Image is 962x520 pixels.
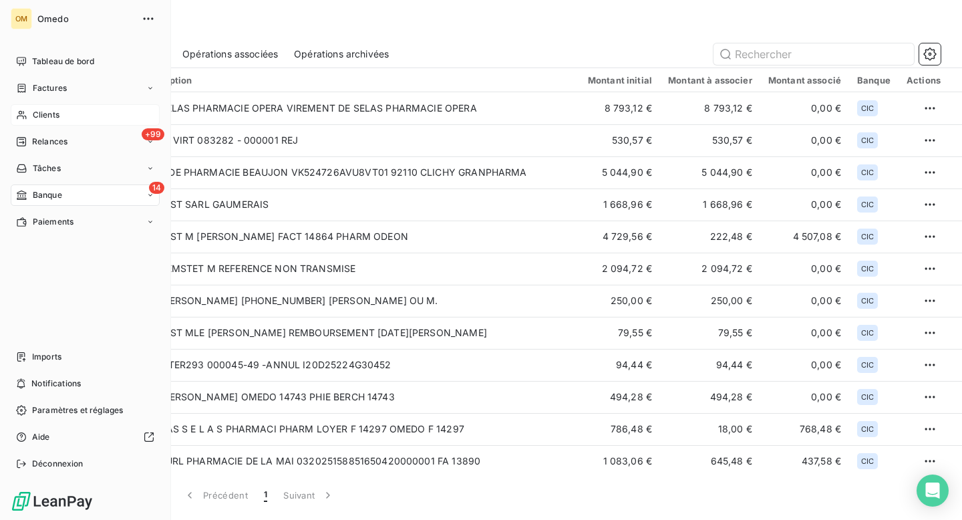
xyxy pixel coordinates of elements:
td: 0,00 € [760,188,849,221]
td: 0,00 € [760,156,849,188]
span: Opérations associées [182,47,278,61]
td: 494,28 € [660,381,760,413]
div: OM [11,8,32,29]
span: +99 [142,128,164,140]
td: 94,44 € [660,349,760,381]
td: REJET VIRT 083282 - 000001 REJ [134,124,580,156]
span: 1 [264,489,267,502]
td: 0,00 € [760,253,849,285]
div: Montant initial [588,75,652,86]
button: 1 [256,481,275,509]
td: VIR INST SARL GAUMERAIS [134,188,580,221]
span: CIC [861,329,874,337]
span: 14 [149,182,164,194]
td: 0,00 € [760,92,849,124]
span: Omedo [37,13,134,24]
td: 437,58 € [760,445,849,477]
td: 2 094,72 € [660,253,760,285]
td: 18,00 € [660,413,760,445]
span: Opérations archivées [294,47,389,61]
span: Paiements [33,216,73,228]
td: 530,57 € [660,124,760,156]
div: Banque [857,75,891,86]
span: Relances [32,136,67,148]
td: VIR INST MLE [PERSON_NAME] REMBOURSEMENT [DATE][PERSON_NAME] [134,317,580,349]
td: GRANDE PHARMACIE BEAUJON VK524726AVU8VT01 92110 CLICHY GRANPHARMA [134,156,580,188]
td: 0,00 € [760,285,849,317]
td: 250,00 € [660,285,760,317]
td: 494,28 € [580,381,660,413]
td: VIR SELAS PHARMACIE OPERA VIREMENT DE SELAS PHARMACIE OPERA [134,92,580,124]
td: 79,55 € [660,317,760,349]
span: Paramètres et réglages [32,404,123,416]
img: Logo LeanPay [11,491,94,512]
td: VIR LITER293 000045-49 -ANNUL I20D25224G30452 [134,349,580,381]
span: Imports [32,351,61,363]
td: 250,00 € [580,285,660,317]
td: 768,48 € [760,413,849,445]
td: 0,00 € [760,317,849,349]
td: 222,48 € [660,221,760,253]
td: 645,48 € [660,445,760,477]
td: 0,00 € [760,381,849,413]
div: Montant associé [768,75,841,86]
td: 1 083,06 € [580,445,660,477]
td: 5 044,90 € [580,156,660,188]
td: VIR EURL PHARMACIE DE LA MAI 032025158851650420000001 FA 13890 [134,445,580,477]
span: Tâches [33,162,61,174]
span: Déconnexion [32,458,84,470]
div: Actions [907,75,941,86]
td: 94,44 € [580,349,660,381]
span: CIC [861,297,874,305]
td: 5 044,90 € [660,156,760,188]
span: CIC [861,457,874,465]
span: Factures [33,82,67,94]
span: CIC [861,201,874,209]
span: CIC [861,104,874,112]
span: CIC [861,168,874,176]
td: VIR TEMSTET M REFERENCE NON TRANSMISE [134,253,580,285]
td: 79,55 € [580,317,660,349]
span: Aide [32,431,50,443]
span: CIC [861,136,874,144]
td: 0,00 € [760,124,849,156]
span: CIC [861,233,874,241]
td: 1 668,96 € [580,188,660,221]
button: Précédent [175,481,256,509]
td: VIR SAS S E L A S PHARMACI PHARM LOYER F 14297 OMEDO F 14297 [134,413,580,445]
div: Montant à associer [668,75,752,86]
span: Clients [33,109,59,121]
td: 4 729,56 € [580,221,660,253]
span: Notifications [31,378,81,390]
td: 786,48 € [580,413,660,445]
td: 1 668,96 € [660,188,760,221]
input: Rechercher [713,43,914,65]
div: Description [142,75,572,86]
button: Suivant [275,481,343,509]
span: CIC [861,265,874,273]
td: 8 793,12 € [580,92,660,124]
td: 530,57 € [580,124,660,156]
td: 2 094,72 € [580,253,660,285]
td: VIR INST M [PERSON_NAME] FACT 14864 PHARM ODEON [134,221,580,253]
span: Tableau de bord [32,55,94,68]
span: Banque [33,189,62,201]
td: VIR [PERSON_NAME] OMEDO 14743 PHIE BERCH 14743 [134,381,580,413]
td: 4 507,08 € [760,221,849,253]
div: Open Intercom Messenger [917,475,949,507]
span: CIC [861,361,874,369]
a: Aide [11,426,160,448]
td: 0,00 € [760,349,849,381]
td: VIR [PERSON_NAME] [PHONE_NUMBER] [PERSON_NAME] OU M. [134,285,580,317]
span: CIC [861,393,874,401]
span: CIC [861,425,874,433]
td: 8 793,12 € [660,92,760,124]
